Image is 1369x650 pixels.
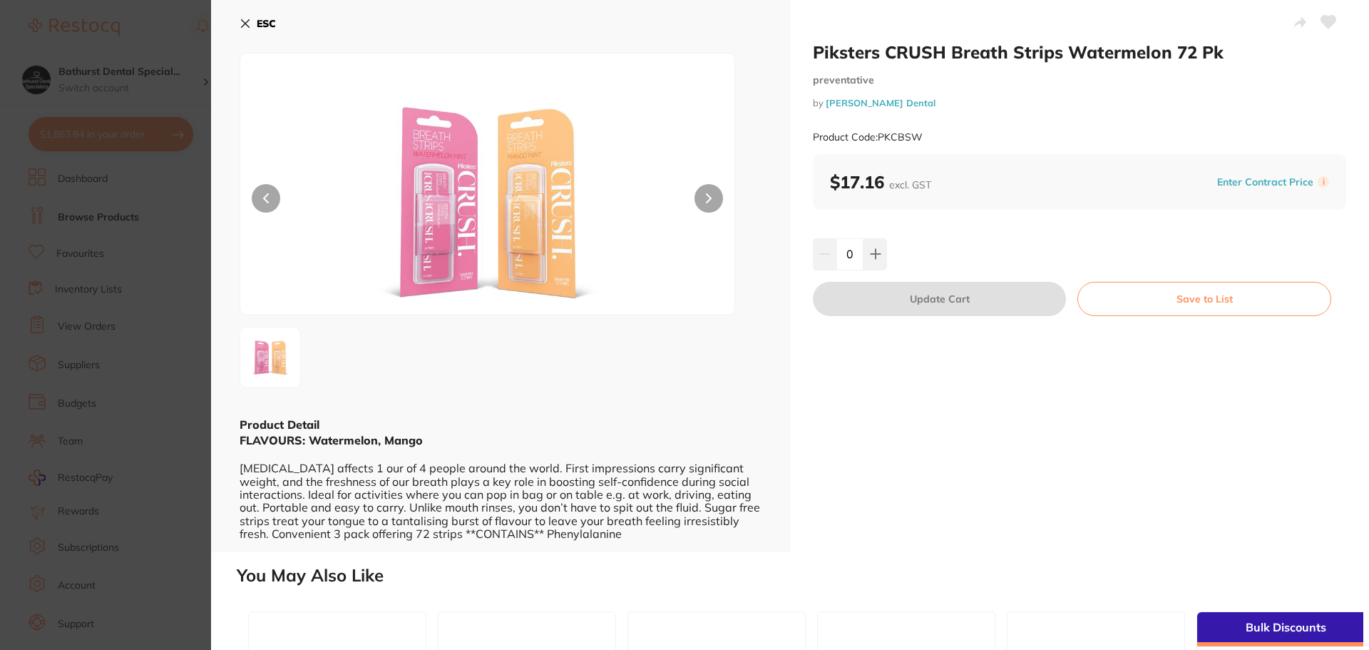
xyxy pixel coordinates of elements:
[237,566,1363,586] h2: You May Also Like
[240,417,319,432] b: Product Detail
[240,433,423,447] b: FLAVOURS: Watermelon, Mango
[257,17,276,30] b: ESC
[240,432,762,540] div: [MEDICAL_DATA] affects 1 our of 4 people around the world. First impressions carry significant we...
[826,97,935,108] a: [PERSON_NAME] Dental
[813,74,1346,86] small: preventative
[889,178,931,191] span: excl. GST
[813,41,1346,63] h2: Piksters CRUSH Breath Strips Watermelon 72 Pk
[830,171,931,193] b: $17.16
[813,131,923,143] small: Product Code: PKCBSW
[240,11,276,36] button: ESC
[339,89,636,315] img: Zw
[813,282,1066,316] button: Update Cart
[813,98,1346,108] small: by
[1318,176,1329,188] label: i
[245,332,296,383] img: Zw
[1077,282,1331,316] button: Save to List
[1213,176,1318,189] button: Enter Contract Price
